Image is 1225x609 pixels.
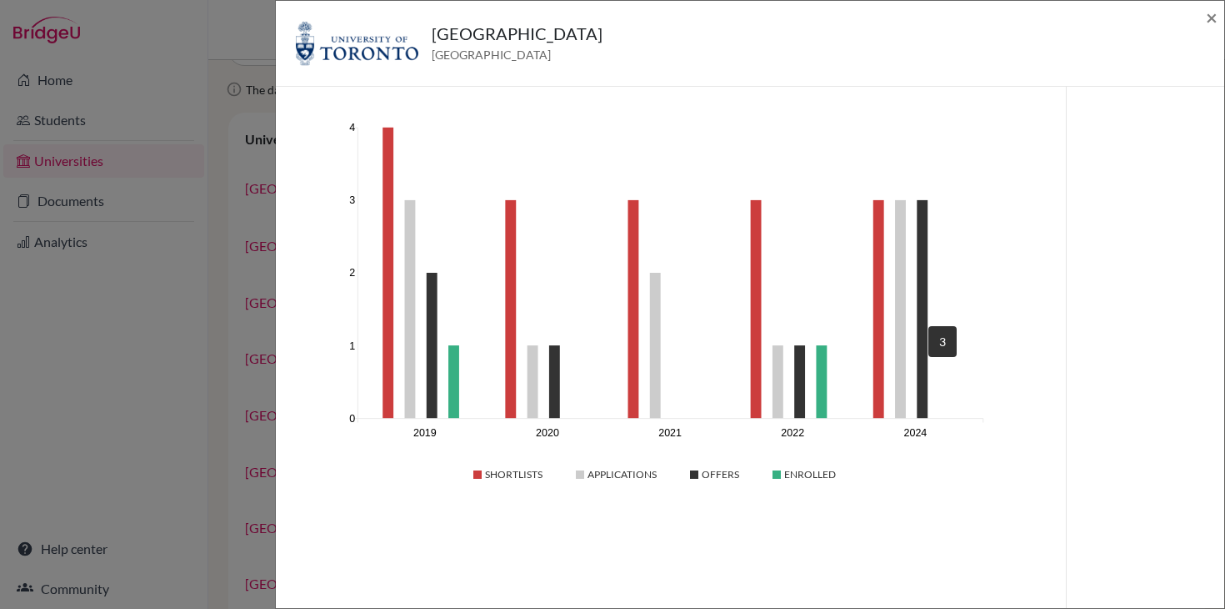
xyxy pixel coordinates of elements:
[772,467,836,481] div: Enrolled
[1206,5,1217,29] span: ×
[432,46,602,63] span: [GEOGRAPHIC_DATA]
[473,467,542,481] div: Shortlists
[349,268,355,279] text: 2
[1206,8,1217,28] button: Close
[536,428,559,440] text: 2020
[690,467,739,481] div: Offers
[432,21,602,46] h5: [GEOGRAPHIC_DATA]
[576,467,657,481] div: Applications
[782,428,805,440] text: 2022
[413,428,437,440] text: 2019
[349,122,355,133] text: 4
[904,428,927,440] text: 2024
[296,21,418,66] img: ca_tor_9z1g8r0r.png
[349,195,355,207] text: 3
[349,413,355,425] text: 0
[928,326,957,357] div: 3
[349,340,355,352] text: 1
[658,428,682,440] text: 2021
